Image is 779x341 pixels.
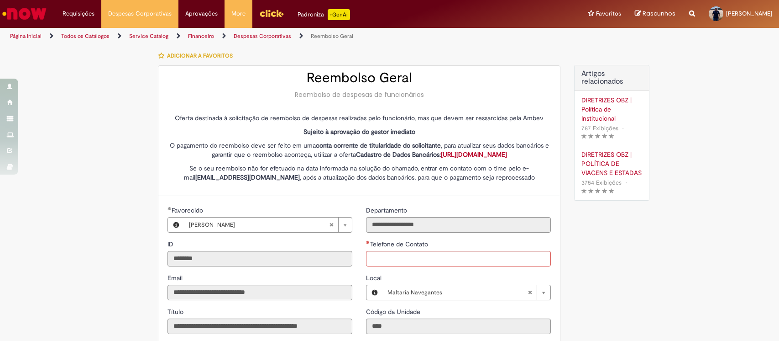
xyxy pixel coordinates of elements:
span: • [623,176,629,189]
span: [PERSON_NAME] [189,218,329,232]
span: Favoritos [596,9,621,18]
input: Email [167,285,352,300]
a: Reembolso Geral [311,32,353,40]
input: ID [167,251,352,266]
span: Somente leitura - ID [167,240,175,248]
p: O pagamento do reembolso deve ser feito em uma , para atualizar seus dados bancários e garantir q... [167,141,551,159]
img: ServiceNow [1,5,48,23]
span: Despesas Corporativas [108,9,172,18]
a: Financeiro [188,32,214,40]
img: click_logo_yellow_360x200.png [259,6,284,20]
span: Rascunhos [643,9,675,18]
span: Requisições [63,9,94,18]
span: • [620,122,626,134]
strong: Cadastro de Dados Bancários: [356,150,507,159]
button: Favorecido, Visualizar este registro Caio Batista Gomes Silva [168,218,184,232]
button: Local, Visualizar este registro Maltaria Navegantes [366,285,383,300]
a: Despesas Corporativas [234,32,291,40]
h2: Reembolso Geral [167,70,551,85]
a: Maltaria NavegantesLimpar campo Local [383,285,550,300]
span: Necessários - Favorecido [172,206,205,214]
abbr: Limpar campo Local [523,285,537,300]
label: Somente leitura - Código da Unidade [366,307,422,316]
div: Padroniza [298,9,350,20]
a: Rascunhos [635,10,675,18]
span: Telefone de Contato [370,240,430,248]
span: Maltaria Navegantes [387,285,528,300]
abbr: Limpar campo Favorecido [324,218,338,232]
a: DIRETRIZES OBZ | POLÍTICA DE VIAGENS E ESTADAS [581,150,642,177]
span: Adicionar a Favoritos [167,52,233,59]
strong: [EMAIL_ADDRESS][DOMAIN_NAME] [195,173,300,181]
label: Somente leitura - Departamento [366,206,409,215]
strong: conta corrente de titularidade do solicitante [316,141,441,149]
span: 3754 Exibições [581,179,622,186]
label: Somente leitura - Email [167,273,184,282]
label: Somente leitura - ID [167,240,175,249]
span: Somente leitura - Departamento [366,206,409,214]
span: More [231,9,246,18]
input: Telefone de Contato [366,251,551,266]
span: [PERSON_NAME] [726,10,772,17]
p: Oferta destinada à solicitação de reembolso de despesas realizadas pelo funcionário, mas que deve... [167,113,551,123]
label: Somente leitura - Título [167,307,185,316]
input: Título [167,319,352,334]
div: Reembolso de despesas de funcionários [167,90,551,99]
ul: Trilhas de página [7,28,512,45]
input: Departamento [366,217,551,233]
span: Aprovações [185,9,218,18]
a: [PERSON_NAME]Limpar campo Favorecido [184,218,352,232]
a: Página inicial [10,32,42,40]
span: Obrigatório Preenchido [167,207,172,210]
h3: Artigos relacionados [581,70,642,86]
button: Adicionar a Favoritos [158,46,238,65]
span: 787 Exibições [581,124,618,132]
a: Todos os Catálogos [61,32,110,40]
span: Local [366,274,383,282]
span: Necessários [366,240,370,244]
span: Somente leitura - Email [167,274,184,282]
a: DIRETRIZES OBZ | Política de Institucional [581,96,642,123]
strong: Sujeito à aprovação do gestor imediato [303,128,415,136]
p: Se o seu reembolso não for efetuado na data informada na solução do chamado, entrar em contato co... [167,164,551,182]
a: [URL][DOMAIN_NAME] [441,150,507,159]
input: Código da Unidade [366,319,551,334]
a: Service Catalog [129,32,168,40]
p: +GenAi [328,9,350,20]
